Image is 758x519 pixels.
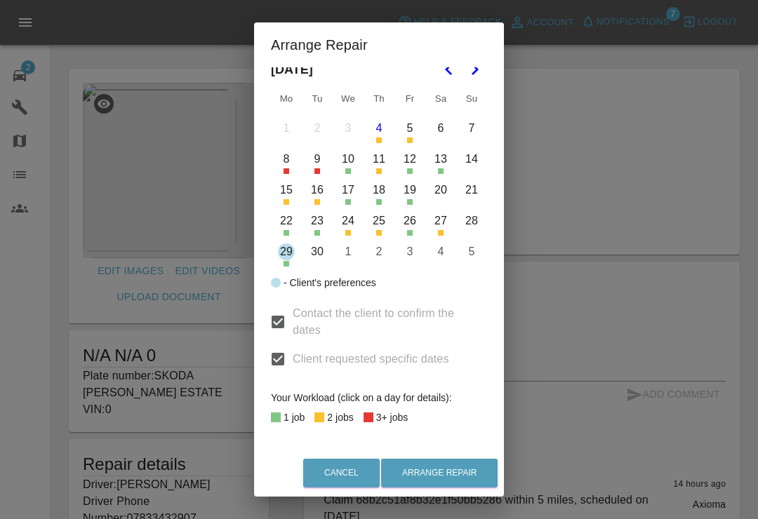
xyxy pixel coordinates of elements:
button: Tuesday, September 2nd, 2025 [302,114,332,143]
th: Tuesday [302,85,333,113]
span: Contact the client to confirm the dates [293,305,476,339]
button: Saturday, September 13th, 2025 [426,144,456,174]
button: Sunday, September 21st, 2025 [457,175,486,205]
button: Friday, September 26th, 2025 [395,206,425,236]
button: Sunday, September 7th, 2025 [457,114,486,143]
button: Tuesday, September 23rd, 2025 [302,206,332,236]
button: Sunday, September 28th, 2025 [457,206,486,236]
button: Sunday, September 14th, 2025 [457,144,486,174]
th: Wednesday [333,85,364,113]
button: Saturday, September 6th, 2025 [426,114,456,143]
button: Go to the Next Month [462,57,487,82]
button: Tuesday, September 30th, 2025 [302,237,332,267]
button: Monday, September 8th, 2025 [272,144,301,174]
button: Wednesday, September 17th, 2025 [333,175,363,205]
th: Saturday [425,85,456,113]
div: Your Workload (click on a day for details): [271,389,487,406]
th: Friday [394,85,425,113]
button: Friday, October 3rd, 2025 [395,237,425,267]
button: Arrange Repair [381,459,498,487]
button: Thursday, September 11th, 2025 [364,144,394,174]
button: Wednesday, September 10th, 2025 [333,144,363,174]
div: 2 jobs [327,409,353,426]
div: 3+ jobs [376,409,408,426]
button: Friday, September 12th, 2025 [395,144,425,174]
button: Monday, September 22nd, 2025 [272,206,301,236]
th: Sunday [456,85,487,113]
button: Monday, September 15th, 2025 [272,175,301,205]
button: Friday, September 5th, 2025 [395,114,425,143]
button: Wednesday, September 24th, 2025 [333,206,363,236]
h2: Arrange Repair [254,22,504,67]
div: 1 job [284,409,305,426]
button: Tuesday, September 16th, 2025 [302,175,332,205]
button: Wednesday, September 3rd, 2025 [333,114,363,143]
button: Today, Thursday, September 4th, 2025 [364,114,394,143]
button: Go to the Previous Month [437,57,462,82]
table: September 2025 [271,85,487,267]
button: Monday, September 1st, 2025 [272,114,301,143]
button: Thursday, October 2nd, 2025 [364,237,394,267]
button: Sunday, October 5th, 2025 [457,237,486,267]
div: - Client's preferences [284,274,376,291]
button: Saturday, September 27th, 2025 [426,206,456,236]
button: Tuesday, September 9th, 2025 [302,144,332,174]
button: Wednesday, October 1st, 2025 [333,237,363,267]
th: Monday [271,85,302,113]
span: [DATE] [271,54,313,85]
button: Thursday, September 18th, 2025 [364,175,394,205]
button: Monday, September 29th, 2025 [272,237,301,267]
th: Thursday [364,85,394,113]
button: Saturday, September 20th, 2025 [426,175,456,205]
button: Thursday, September 25th, 2025 [364,206,394,236]
span: Client requested specific dates [293,351,449,368]
button: Friday, September 19th, 2025 [395,175,425,205]
button: Cancel [303,459,380,487]
button: Saturday, October 4th, 2025 [426,237,456,267]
